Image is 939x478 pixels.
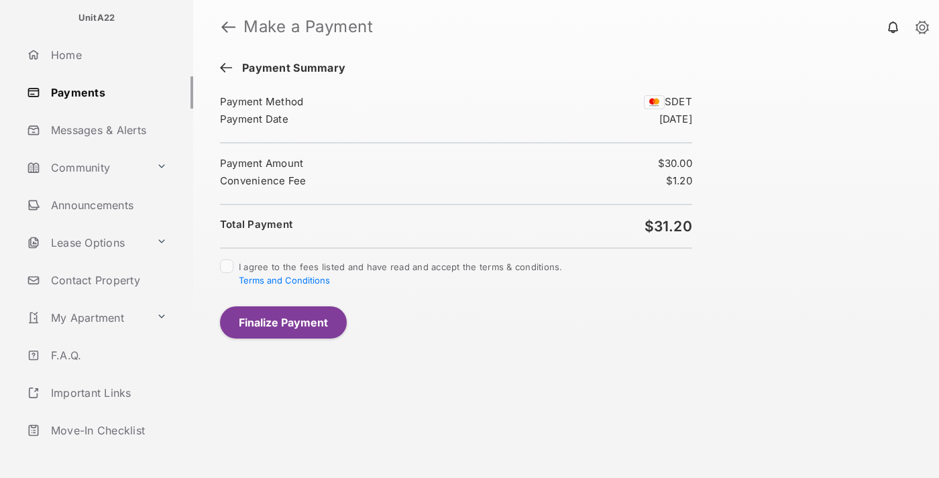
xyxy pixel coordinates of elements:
a: F.A.Q. [21,339,193,371]
a: Community [21,152,151,184]
a: Home [21,39,193,71]
a: Important Links [21,377,172,409]
span: I agree to the fees listed and have read and accept the terms & conditions. [239,261,563,286]
strong: Make a Payment [243,19,373,35]
button: Finalize Payment [220,306,347,339]
a: Announcements [21,189,193,221]
a: Move-In Checklist [21,414,193,446]
span: Payment Summary [235,62,345,76]
a: Payments [21,76,193,109]
a: Messages & Alerts [21,114,193,146]
a: Contact Property [21,264,193,296]
p: UnitA22 [78,11,115,25]
a: Lease Options [21,227,151,259]
a: My Apartment [21,302,151,334]
button: I agree to the fees listed and have read and accept the terms & conditions. [239,275,330,286]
